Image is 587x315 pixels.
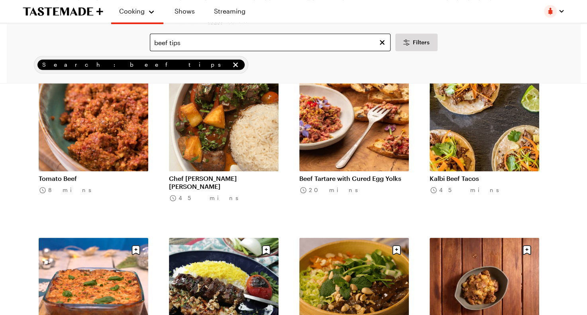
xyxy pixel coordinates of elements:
button: Profile picture [544,5,565,18]
a: Tomato Beef [39,174,148,182]
button: Save recipe [128,242,143,258]
span: Cooking [119,7,145,15]
span: Search: beef tips [42,60,230,69]
span: Filters [413,38,430,46]
button: remove Search: beef tips [231,60,240,69]
a: To Tastemade Home Page [23,7,103,16]
button: Save recipe [259,242,274,258]
button: Desktop filters [395,34,438,51]
button: Save recipe [519,242,534,258]
button: Cooking [119,3,155,19]
button: Save recipe [389,242,404,258]
button: Clear search [378,38,387,47]
a: Beef Tartare with Cured Egg Yolks [299,174,409,182]
a: Kalbi Beef Tacos [430,174,539,182]
img: Profile picture [544,5,557,18]
a: Chef [PERSON_NAME] [PERSON_NAME] [169,174,279,190]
